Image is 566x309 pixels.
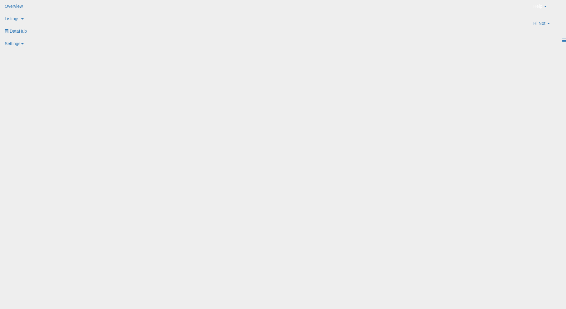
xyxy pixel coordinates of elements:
span: Listings [5,16,19,21]
span: Hi Not [533,20,545,26]
span: DataHub [10,29,27,34]
a: Hi Not [529,17,566,34]
span: Help [533,3,542,9]
span: Overview [5,4,23,9]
